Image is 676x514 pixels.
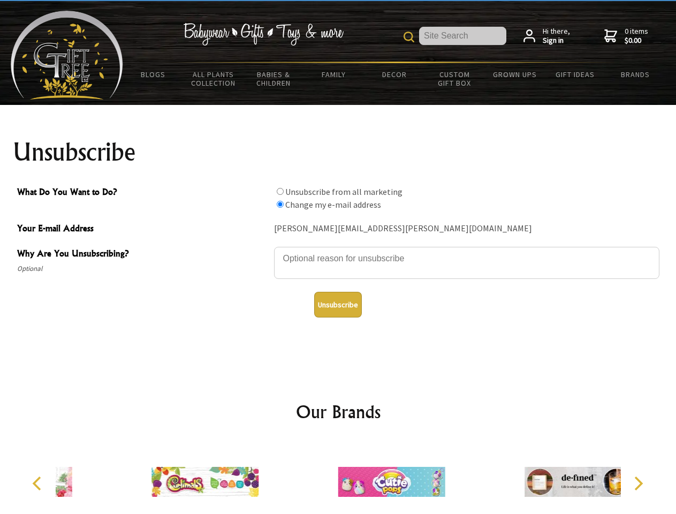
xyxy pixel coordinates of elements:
[314,292,362,318] button: Unsubscribe
[605,63,666,86] a: Brands
[364,63,424,86] a: Decor
[17,222,269,237] span: Your E-mail Address
[274,247,659,279] textarea: Why Are You Unsubscribing?
[17,185,269,201] span: What Do You Want to Do?
[285,186,402,197] label: Unsubscribe from all marketing
[419,27,506,45] input: Site Search
[523,27,570,46] a: Hi there,Sign in
[21,399,655,425] h2: Our Brands
[123,63,184,86] a: BLOGS
[625,26,648,46] span: 0 items
[183,23,344,46] img: Babywear - Gifts - Toys & more
[484,63,545,86] a: Grown Ups
[277,201,284,208] input: What Do You Want to Do?
[244,63,304,94] a: Babies & Children
[625,36,648,46] strong: $0.00
[13,139,664,165] h1: Unsubscribe
[285,199,381,210] label: Change my e-mail address
[184,63,244,94] a: All Plants Collection
[274,221,659,237] div: [PERSON_NAME][EMAIL_ADDRESS][PERSON_NAME][DOMAIN_NAME]
[277,188,284,195] input: What Do You Want to Do?
[11,11,123,100] img: Babyware - Gifts - Toys and more...
[626,472,650,495] button: Next
[545,63,605,86] a: Gift Ideas
[17,262,269,275] span: Optional
[404,32,414,42] img: product search
[17,247,269,262] span: Why Are You Unsubscribing?
[424,63,485,94] a: Custom Gift Box
[27,472,50,495] button: Previous
[543,36,570,46] strong: Sign in
[543,27,570,46] span: Hi there,
[604,27,648,46] a: 0 items$0.00
[304,63,364,86] a: Family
